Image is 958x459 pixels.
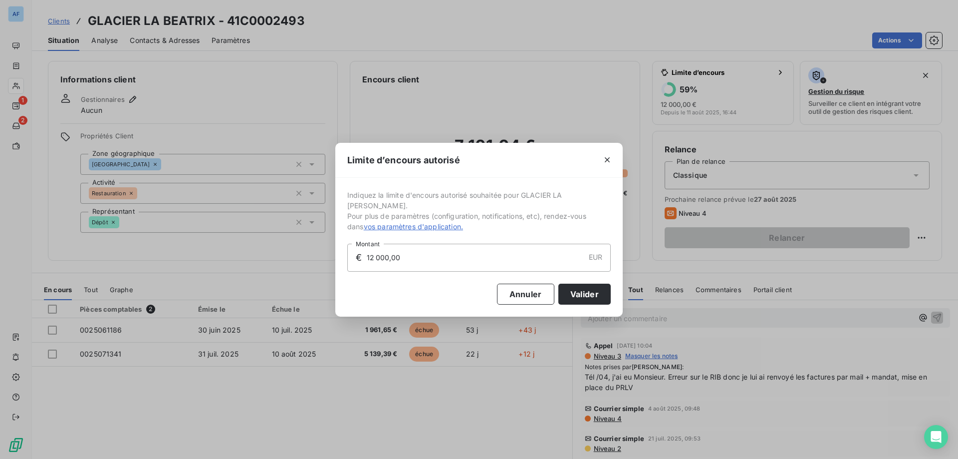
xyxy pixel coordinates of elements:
[347,153,460,167] span: Limite d’encours autorisé
[497,284,554,305] button: Annuler
[558,284,611,305] button: Valider
[924,425,948,449] div: Open Intercom Messenger
[347,190,611,232] span: Indiquez la limite d'encours autorisé souhaitée pour GLACIER LA [PERSON_NAME]. Pour plus de param...
[364,222,463,231] span: vos paramètres d'application.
